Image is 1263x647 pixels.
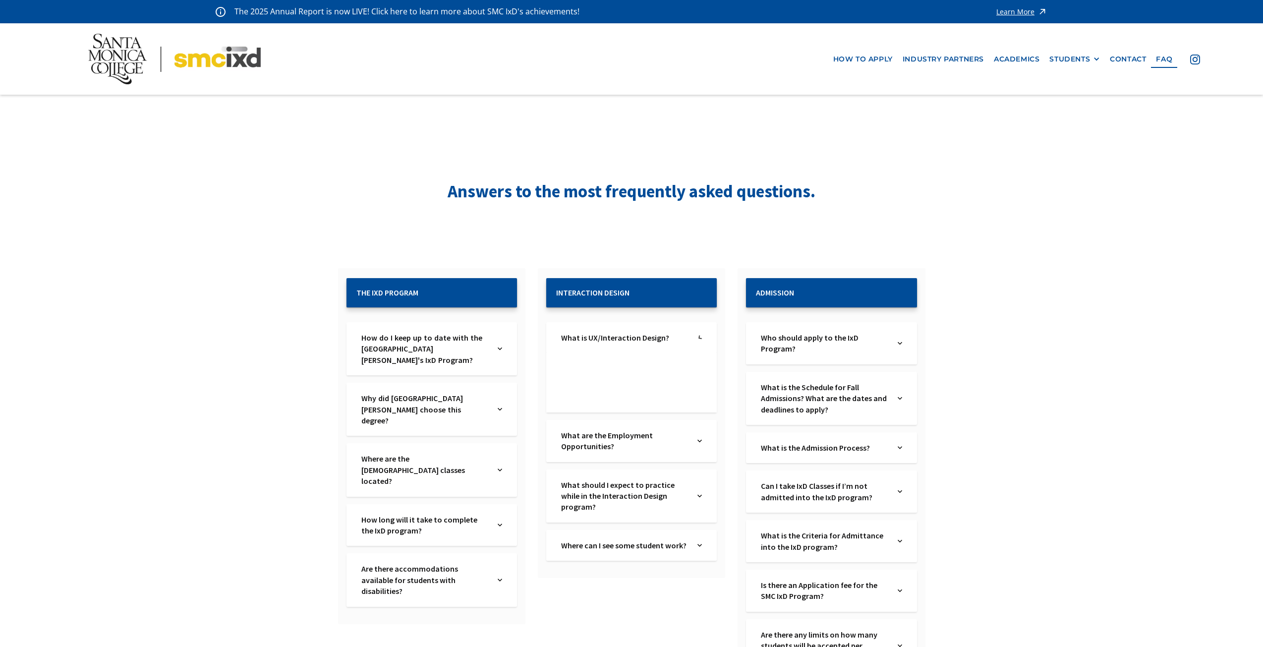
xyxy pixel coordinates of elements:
h1: Answers to the most frequently asked questions. [433,179,830,204]
p: The 2025 Annual Report is now LIVE! Click here to learn more about SMC IxD's achievements! [234,5,580,18]
a: What is the Schedule for Fall Admissions? What are the dates and deadlines to apply? [761,382,888,415]
h2: The IxD Program [356,288,507,297]
a: Where are the [DEMOGRAPHIC_DATA] classes located? [361,453,488,486]
a: Is there an Application fee for the SMC IxD Program? [761,580,888,602]
a: What are the Employment Opportunities? [561,430,688,452]
img: icon - instagram [1190,55,1200,64]
a: Where can I see some student work? [561,540,688,551]
a: Who should apply to the IxD Program? [761,332,888,354]
h2: Admission [756,288,907,297]
a: How long will it take to complete the IxD program? [361,514,488,536]
img: icon - arrow - alert [1037,5,1047,18]
a: Can I take IxD Classes if I’m not admitted into the IxD program? [761,480,888,503]
a: What is the Admission Process? [761,442,888,453]
a: Why did [GEOGRAPHIC_DATA][PERSON_NAME] choose this degree? [361,393,488,426]
a: faq [1151,50,1177,68]
div: Learn More [996,8,1034,15]
img: icon - information - alert [216,6,226,17]
a: How do I keep up to date with the [GEOGRAPHIC_DATA][PERSON_NAME]'s IxD Program? [361,332,488,365]
img: Santa Monica College - SMC IxD logo [88,34,261,84]
h2: Interaction Design [556,288,707,297]
a: industry partners [898,50,989,68]
a: how to apply [828,50,898,68]
a: What should I expect to practice while in the Interaction Design program? [561,479,688,513]
div: STUDENTS [1049,55,1100,63]
a: What is UX/Interaction Design? [561,332,688,343]
a: Academics [989,50,1044,68]
a: Learn More [996,5,1047,18]
div: STUDENTS [1049,55,1090,63]
a: Are there accommodations available for students with disabilities? [361,563,488,596]
a: What is the Criteria for Admittance into the IxD program? [761,530,888,552]
a: contact [1105,50,1151,68]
